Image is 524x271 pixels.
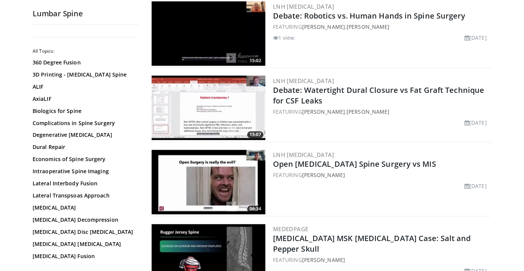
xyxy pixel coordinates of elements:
[464,182,487,190] li: [DATE]
[33,180,135,188] a: Lateral Interbody Fusion
[273,23,490,31] div: FEATURING ,
[247,206,264,213] span: 06:34
[273,226,309,233] a: MedEdPage
[152,76,265,140] img: 3bb238ec-1c16-42fe-a898-8b4f2b23e0f7.300x170_q85_crop-smart_upscale.jpg
[33,59,135,66] a: 360 Degree Fusion
[152,2,265,66] img: d9103f14-5ec8-44e5-aa46-269406e0750c.300x170_q85_crop-smart_upscale.jpg
[152,2,265,66] a: 15:02
[273,233,471,254] a: [MEDICAL_DATA] MSK [MEDICAL_DATA] Case: Salt and Pepper Skull
[33,119,135,127] a: Complications in Spine Surgery
[33,156,135,163] a: Economics of Spine Surgery
[33,83,135,91] a: ALIF
[273,11,466,21] a: Debate: Robotics vs. Human Hands in Spine Surgery
[273,256,490,264] div: FEATURING
[33,192,135,200] a: Lateral Transpsoas Approach
[33,216,135,224] a: [MEDICAL_DATA] Decompression
[273,77,334,85] a: LNH [MEDICAL_DATA]
[302,108,345,115] a: [PERSON_NAME]
[33,71,135,78] a: 3D Printing - [MEDICAL_DATA] Spine
[302,257,345,264] a: [PERSON_NAME]
[347,108,389,115] a: [PERSON_NAME]
[33,48,137,54] h2: All Topics:
[33,107,135,115] a: Biologics for Spine
[464,34,487,42] li: [DATE]
[273,85,485,106] a: Debate: Watertight Dural Closure vs Fat Graft Technique for CSF Leaks
[33,204,135,212] a: [MEDICAL_DATA]
[347,23,389,30] a: [PERSON_NAME]
[302,172,345,179] a: [PERSON_NAME]
[273,3,334,10] a: LNH [MEDICAL_DATA]
[247,57,264,64] span: 15:02
[33,132,135,139] a: Degenerative [MEDICAL_DATA]
[302,23,345,30] a: [PERSON_NAME]
[33,95,135,103] a: AxiaLIF
[33,229,135,236] a: [MEDICAL_DATA] Disc [MEDICAL_DATA]
[33,144,135,151] a: Dural Repair
[247,132,264,138] span: 15:07
[33,168,135,175] a: Intraoperative Spine Imaging
[33,241,135,248] a: [MEDICAL_DATA] [MEDICAL_DATA]
[464,119,487,127] li: [DATE]
[152,150,265,215] a: 06:34
[273,151,334,159] a: LNH [MEDICAL_DATA]
[152,150,265,215] img: 565ed3c5-fdbf-4ae6-bb4e-f045ced512a3.300x170_q85_crop-smart_upscale.jpg
[273,34,295,42] li: 1 view
[273,171,490,179] div: FEATURING
[273,108,490,116] div: FEATURING ,
[152,76,265,140] a: 15:07
[33,253,135,260] a: [MEDICAL_DATA] Fusion
[273,159,436,169] a: Open [MEDICAL_DATA] Spine Surgery vs MIS
[33,9,139,19] h2: Lumbar Spine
